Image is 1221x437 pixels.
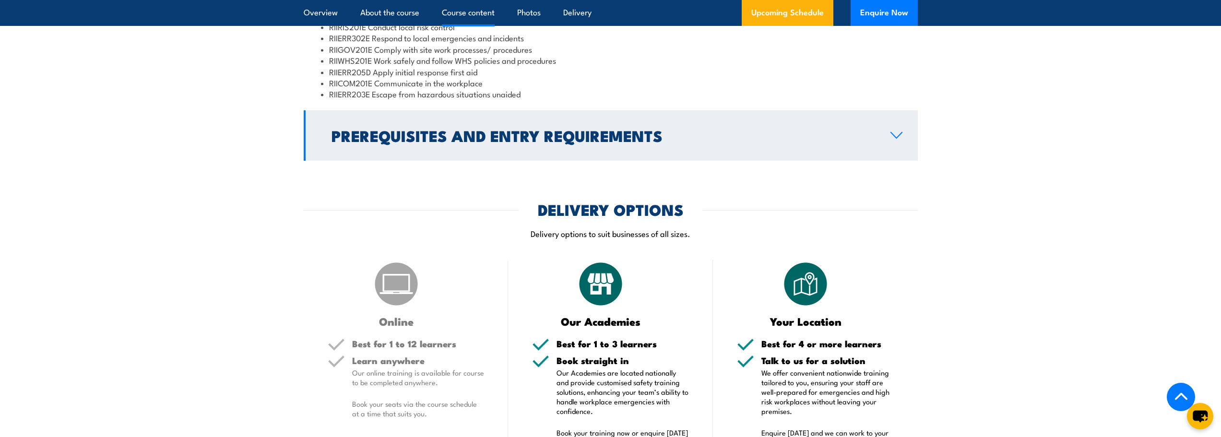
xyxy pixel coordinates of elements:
li: RIIWHS201E Work safely and follow WHS policies and procedures [321,55,901,66]
li: RIIERR203E Escape from hazardous situations unaided [321,88,901,99]
p: Our Academies are located nationally and provide customised safety training solutions, enhancing ... [557,368,689,416]
h3: Our Academies [532,316,670,327]
h5: Best for 1 to 3 learners [557,339,689,348]
li: RIIERR205D Apply initial response first aid [321,66,901,77]
h2: DELIVERY OPTIONS [538,202,684,216]
p: We offer convenient nationwide training tailored to you, ensuring your staff are well-prepared fo... [761,368,894,416]
a: Prerequisites and Entry Requirements [304,110,918,161]
h5: Best for 1 to 12 learners [352,339,485,348]
h5: Best for 4 or more learners [761,339,894,348]
p: Book your seats via the course schedule at a time that suits you. [352,399,485,418]
p: Delivery options to suit businesses of all sizes. [304,228,918,239]
h5: Talk to us for a solution [761,356,894,365]
li: RIIGOV201E Comply with site work processes/ procedures [321,44,901,55]
h5: Book straight in [557,356,689,365]
p: Our online training is available for course to be completed anywhere. [352,368,485,387]
h3: Online [328,316,465,327]
li: RIICOM201E Communicate in the workplace [321,77,901,88]
h3: Your Location [737,316,875,327]
li: RIIRIS201E Conduct local risk control [321,21,901,32]
h5: Learn anywhere [352,356,485,365]
button: chat-button [1187,403,1213,429]
li: RIIERR302E Respond to local emergencies and incidents [321,32,901,43]
h2: Prerequisites and Entry Requirements [332,129,875,142]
